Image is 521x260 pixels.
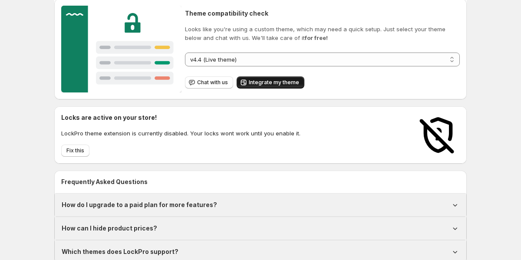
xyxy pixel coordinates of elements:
[61,113,300,122] h2: Locks are active on your store!
[62,201,217,209] h1: How do I upgrade to a paid plan for more features?
[416,113,460,157] img: Locks disabled
[185,25,460,42] p: Looks like you're using a custom theme, which may need a quick setup. Just select your theme belo...
[185,76,233,89] button: Chat with us
[62,247,178,256] h1: Which themes does LockPro support?
[61,178,460,186] h2: Frequently Asked Questions
[61,129,300,138] p: LockPro theme extension is currently disabled. Your locks wont work until you enable it.
[249,79,299,86] span: Integrate my theme
[197,79,228,86] span: Chat with us
[66,147,84,154] span: Fix this
[305,34,328,41] strong: for free!
[185,9,460,18] h2: Theme compatibility check
[237,76,304,89] button: Integrate my theme
[61,6,181,92] img: Customer support
[61,145,89,157] button: Fix this
[62,224,157,233] h1: How can I hide product prices?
